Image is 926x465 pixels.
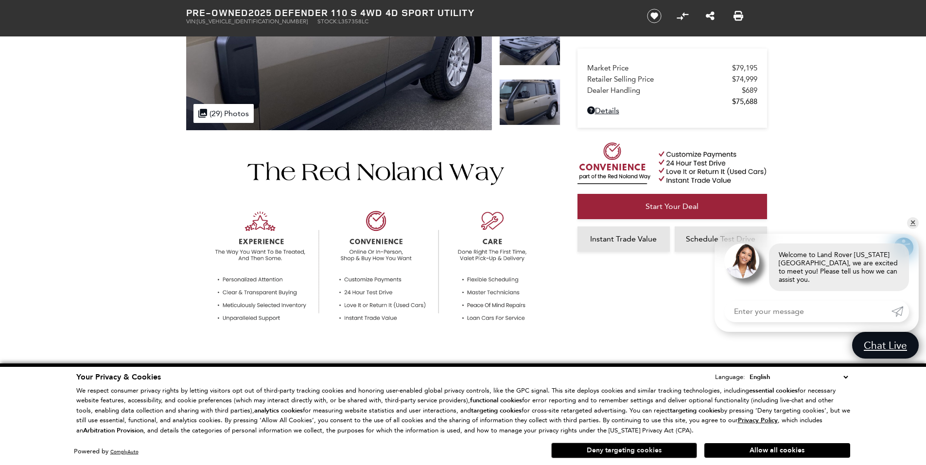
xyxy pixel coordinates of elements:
[852,332,919,359] a: Chat Live
[186,7,631,18] h1: 2025 Defender 110 S 4WD 4D Sport Utility
[859,339,912,352] span: Chat Live
[76,386,850,436] p: We respect consumer privacy rights by letting visitors opt out of third-party tracking cookies an...
[646,202,699,211] span: Start Your Deal
[675,226,767,252] a: Schedule Test Drive
[704,443,850,458] button: Allow all cookies
[110,448,139,455] a: ComplyAuto
[675,9,690,23] button: Compare Vehicle
[499,79,560,125] img: Used 2025 Brown Land Rover S image 29
[193,104,254,123] div: (29) Photos
[706,10,715,22] a: Share this Pre-Owned 2025 Defender 110 S 4WD 4D Sport Utility
[738,416,778,425] u: Privacy Policy
[724,301,891,322] input: Enter your message
[470,396,522,405] strong: functional cookies
[577,226,670,252] a: Instant Trade Value
[587,75,732,84] span: Retailer Selling Price
[590,234,657,243] span: Instant Trade Value
[670,406,720,415] strong: targeting cookies
[724,243,759,278] img: Agent profile photo
[471,406,522,415] strong: targeting cookies
[732,97,757,106] span: $75,688
[197,18,308,25] span: [US_VEHICLE_IDENTIFICATION_NUMBER]
[769,243,909,291] div: Welcome to Land Rover [US_STATE][GEOGRAPHIC_DATA], we are excited to meet you! Please tell us how...
[587,106,757,115] a: Details
[317,18,338,25] span: Stock:
[747,372,850,382] select: Language Select
[587,86,742,95] span: Dealer Handling
[587,64,757,72] a: Market Price $79,195
[715,374,745,380] div: Language:
[686,234,755,243] span: Schedule Test Drive
[254,406,303,415] strong: analytics cookies
[732,75,757,84] span: $74,999
[186,6,248,19] strong: Pre-Owned
[644,8,665,24] button: Save vehicle
[338,18,368,25] span: L357358LC
[74,448,139,455] div: Powered by
[587,86,757,95] a: Dealer Handling $689
[499,19,560,66] img: Used 2025 Brown Land Rover S image 28
[551,443,697,458] button: Deny targeting cookies
[83,426,143,435] strong: Arbitration Provision
[742,86,757,95] span: $689
[587,75,757,84] a: Retailer Selling Price $74,999
[577,194,767,219] a: Start Your Deal
[587,64,732,72] span: Market Price
[76,372,161,382] span: Your Privacy & Cookies
[891,301,909,322] a: Submit
[587,97,757,106] a: $75,688
[734,10,743,22] a: Print this Pre-Owned 2025 Defender 110 S 4WD 4D Sport Utility
[732,64,757,72] span: $79,195
[749,386,798,395] strong: essential cookies
[186,18,197,25] span: VIN:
